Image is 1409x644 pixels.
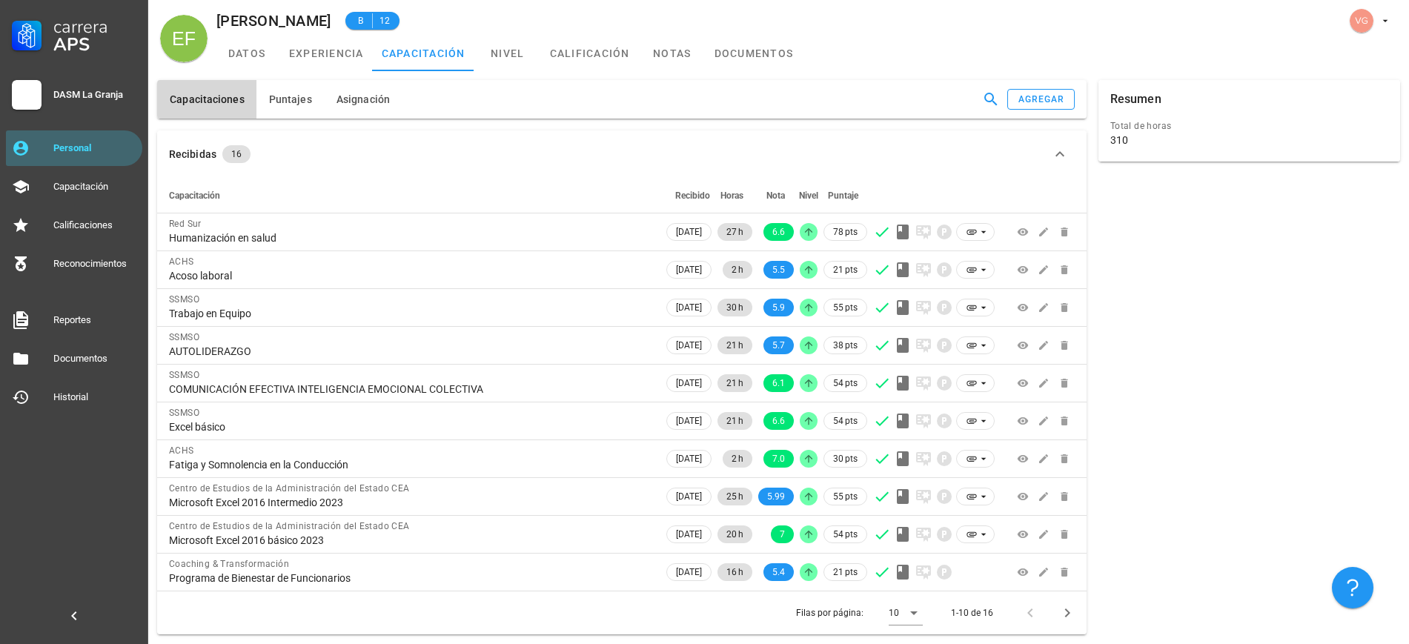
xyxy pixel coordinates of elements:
[213,36,280,71] a: datos
[833,300,858,315] span: 55 pts
[216,13,331,29] div: [PERSON_NAME]
[160,15,208,62] div: avatar
[169,256,194,267] span: ACHS
[780,525,785,543] span: 7
[169,571,652,585] div: Programa de Bienestar de Funcionarios
[1110,80,1161,119] div: Resumen
[169,190,220,201] span: Capacitación
[766,190,785,201] span: Nota
[53,391,136,403] div: Historial
[280,36,373,71] a: experiencia
[169,146,216,162] div: Recibidas
[53,219,136,231] div: Calificaciones
[833,489,858,504] span: 55 pts
[726,488,743,505] span: 25 h
[6,341,142,376] a: Documentos
[169,496,652,509] div: Microsoft Excel 2016 Intermedio 2023
[889,606,899,620] div: 10
[772,412,785,430] span: 6.6
[726,525,743,543] span: 20 h
[1007,89,1074,110] button: agregar
[169,269,652,282] div: Acoso laboral
[1110,133,1128,147] div: 310
[797,178,820,213] th: Nivel
[676,337,702,353] span: [DATE]
[1110,119,1388,133] div: Total de horas
[169,534,652,547] div: Microsoft Excel 2016 básico 2023
[379,13,391,28] span: 12
[169,382,652,396] div: COMUNICACIÓN EFECTIVA INTELIGENCIA EMOCIONAL COLECTIVA
[726,374,743,392] span: 21 h
[833,225,858,239] span: 78 pts
[726,223,743,241] span: 27 h
[53,353,136,365] div: Documentos
[889,601,923,625] div: 10Filas por página:
[336,93,390,105] span: Asignación
[169,458,652,471] div: Fatiga y Somnolencia en la Conducción
[726,299,743,316] span: 30 h
[6,302,142,338] a: Reportes
[157,130,1087,178] button: Recibidas 16
[169,231,652,245] div: Humanización en salud
[726,336,743,354] span: 21 h
[268,93,312,105] span: Puntajes
[53,314,136,326] div: Reportes
[169,219,202,229] span: Red Sur
[676,451,702,467] span: [DATE]
[676,526,702,542] span: [DATE]
[53,36,136,53] div: APS
[820,178,870,213] th: Puntaje
[833,262,858,277] span: 21 pts
[796,591,923,634] div: Filas por página:
[833,414,858,428] span: 54 pts
[157,80,256,119] button: Capacitaciones
[157,178,663,213] th: Capacitación
[676,413,702,429] span: [DATE]
[732,450,743,468] span: 2 h
[755,178,797,213] th: Nota
[772,299,785,316] span: 5.9
[53,258,136,270] div: Reconocimientos
[6,208,142,243] a: Calificaciones
[675,190,710,201] span: Recibido
[726,412,743,430] span: 21 h
[53,89,136,101] div: DASM La Granja
[53,181,136,193] div: Capacitación
[6,246,142,282] a: Reconocimientos
[732,261,743,279] span: 2 h
[169,483,410,494] span: Centro de Estudios de la Administración del Estado CEA
[169,445,194,456] span: ACHS
[53,18,136,36] div: Carrera
[676,375,702,391] span: [DATE]
[772,450,785,468] span: 7.0
[799,190,818,201] span: Nivel
[772,563,785,581] span: 5.4
[1054,600,1081,626] button: Página siguiente
[256,80,324,119] button: Puntajes
[833,376,858,391] span: 54 pts
[354,13,366,28] span: B
[169,93,245,105] span: Capacitaciones
[676,224,702,240] span: [DATE]
[772,336,785,354] span: 5.7
[676,299,702,316] span: [DATE]
[833,527,858,542] span: 54 pts
[726,563,743,581] span: 16 h
[169,370,199,380] span: SSMSO
[767,488,785,505] span: 5.99
[6,130,142,166] a: Personal
[639,36,706,71] a: notas
[324,80,402,119] button: Asignación
[772,261,785,279] span: 5.5
[172,15,196,62] span: EF
[1350,9,1373,33] div: avatar
[169,521,410,531] span: Centro de Estudios de la Administración del Estado CEA
[772,223,785,241] span: 6.6
[833,338,858,353] span: 38 pts
[169,408,199,418] span: SSMSO
[833,451,858,466] span: 30 pts
[1018,94,1065,104] div: agregar
[828,190,858,201] span: Puntaje
[53,142,136,154] div: Personal
[231,145,242,163] span: 16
